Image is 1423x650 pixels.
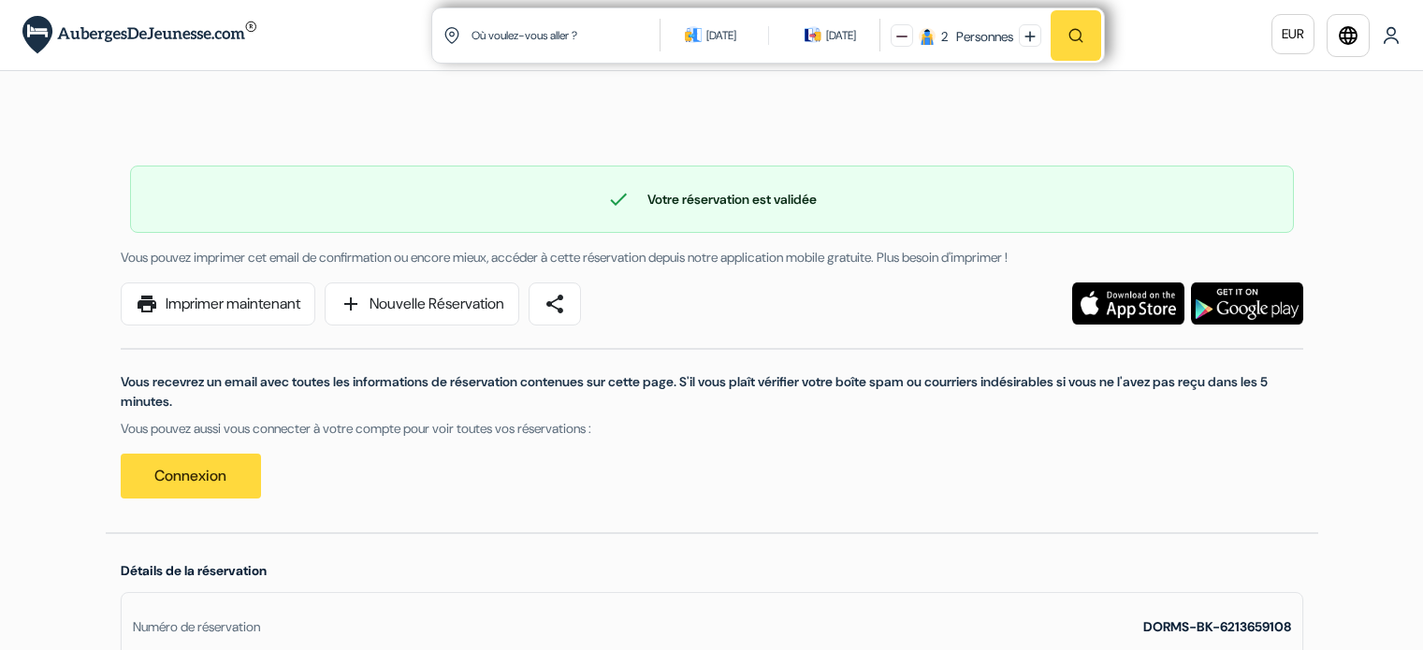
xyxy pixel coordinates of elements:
img: location icon [443,27,460,44]
div: [DATE] [706,26,736,45]
a: EUR [1271,14,1314,54]
input: Ville, université ou logement [470,12,663,58]
span: share [544,293,566,315]
img: Téléchargez l'application gratuite [1072,282,1184,325]
strong: DORMS-BK-6213659108 [1143,618,1291,635]
a: Connexion [121,454,261,498]
a: printImprimer maintenant [121,282,315,325]
img: calendarIcon icon [805,26,821,43]
div: 2 [941,27,948,47]
img: minus [896,31,908,42]
div: Personnes [951,27,1013,47]
div: Numéro de réservation [133,617,260,637]
a: share [529,282,581,325]
span: add [340,293,362,315]
img: calendarIcon icon [685,26,702,43]
div: [DATE] [826,26,856,45]
a: language [1327,14,1370,57]
span: Détails de la réservation [121,562,267,579]
span: check [607,188,630,210]
a: addNouvelle Réservation [325,282,519,325]
span: print [136,293,158,315]
span: Vous pouvez imprimer cet email de confirmation ou encore mieux, accéder à cette réservation depui... [121,249,1008,266]
img: User Icon [1382,26,1401,45]
img: AubergesDeJeunesse.com [22,16,256,54]
div: Votre réservation est validée [131,188,1293,210]
p: Vous recevrez un email avec toutes les informations de réservation contenues sur cette page. S'il... [121,372,1303,412]
img: Téléchargez l'application gratuite [1191,282,1303,325]
img: plus [1024,31,1036,42]
i: language [1337,24,1359,47]
p: Vous pouvez aussi vous connecter à votre compte pour voir toutes vos réservations : [121,419,1303,439]
img: guest icon [919,28,936,45]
